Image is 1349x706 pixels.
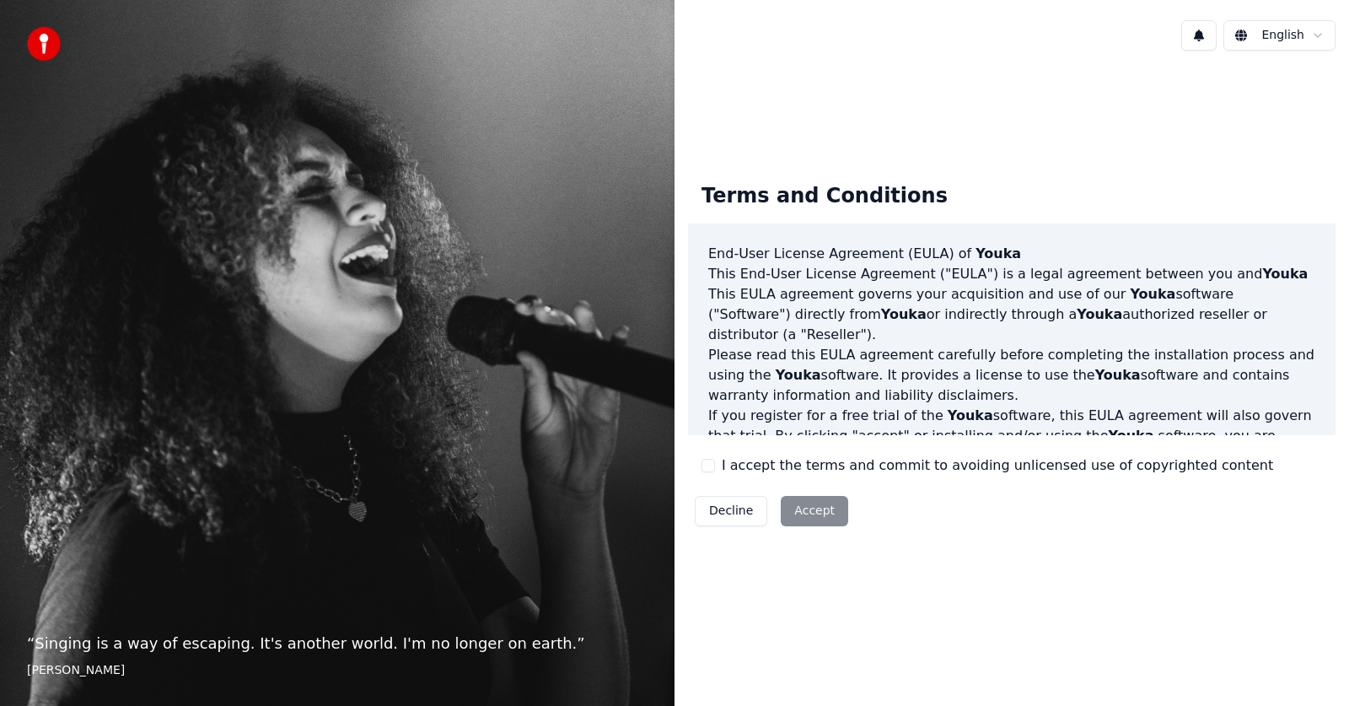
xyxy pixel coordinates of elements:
span: Youka [1262,266,1308,282]
p: Please read this EULA agreement carefully before completing the installation process and using th... [708,345,1315,406]
span: Youka [776,367,821,383]
span: Youka [1095,367,1141,383]
span: Youka [1077,306,1122,322]
span: Youka [881,306,927,322]
p: If you register for a free trial of the software, this EULA agreement will also govern that trial... [708,406,1315,487]
button: Decline [695,496,767,526]
p: This EULA agreement governs your acquisition and use of our software ("Software") directly from o... [708,284,1315,345]
span: Youka [948,407,993,423]
p: “ Singing is a way of escaping. It's another world. I'm no longer on earth. ” [27,632,648,655]
img: youka [27,27,61,61]
footer: [PERSON_NAME] [27,662,648,679]
span: Youka [975,245,1021,261]
div: Terms and Conditions [688,170,961,224]
span: Youka [1109,428,1154,444]
span: Youka [1130,286,1175,302]
p: This End-User License Agreement ("EULA") is a legal agreement between you and [708,264,1315,284]
h3: End-User License Agreement (EULA) of [708,244,1315,264]
label: I accept the terms and commit to avoiding unlicensed use of copyrighted content [722,455,1273,476]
